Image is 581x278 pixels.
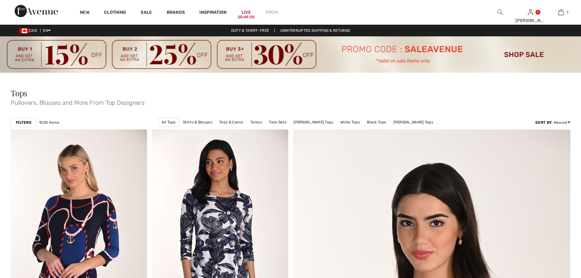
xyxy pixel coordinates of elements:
div: [PERSON_NAME] [515,17,545,24]
a: Shirts & Blouses [180,118,215,126]
a: Tunics [247,118,265,126]
div: 20:49:35 [238,14,255,20]
img: Canadian Dollar [20,28,29,33]
span: Pullovers, Blouses and More From Top Designers [11,97,570,106]
span: EN [43,28,51,33]
strong: Filters [16,120,31,125]
a: Tees & Camis [216,118,246,126]
a: Black Tops [364,118,389,126]
a: Twin Sets [266,118,289,126]
img: My Info [528,9,533,16]
img: My Bag [558,9,564,16]
a: New [80,10,89,16]
span: Inspiration [199,10,227,16]
a: Sign In [528,9,533,15]
a: [PERSON_NAME] Tops [290,118,336,126]
a: 1 [546,9,576,16]
img: search the website [497,9,503,16]
a: Live20:49:35 [242,9,251,16]
a: White Tops [337,118,363,126]
a: All Tops [158,118,179,126]
span: 1 [567,9,568,15]
span: Tops [11,88,27,98]
a: Prom [266,9,278,16]
a: Clothing [104,10,126,16]
img: 1ère Avenue [15,5,58,17]
a: [PERSON_NAME] Tops [390,118,436,126]
iframe: Opens a widget where you can chat to one of our agents [542,232,575,247]
div: : Newest [535,120,570,125]
a: Brands [167,10,185,16]
a: Sale [141,10,152,16]
span: CAD [20,28,39,33]
span: 1020 items [39,120,59,125]
strong: Sort By [535,120,552,125]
